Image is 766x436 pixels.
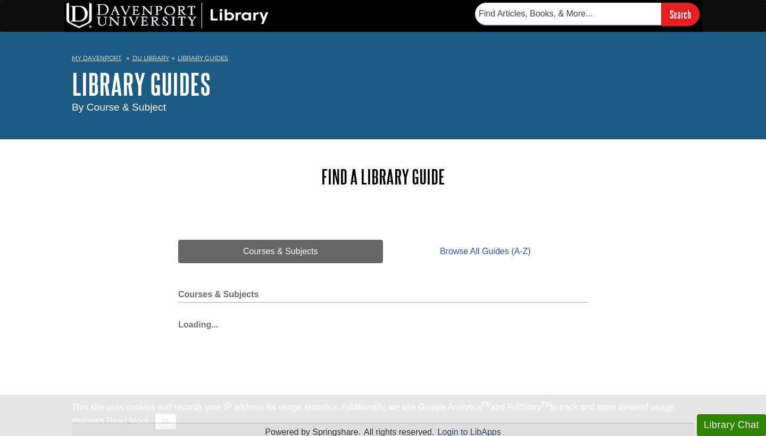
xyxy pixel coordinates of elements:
div: Loading... [178,313,588,331]
input: Search [661,3,700,26]
input: Find Articles, Books, & More... [475,3,661,25]
a: Browse All Guides (A-Z) [383,240,588,263]
a: DU Library [132,54,169,62]
button: Close [155,414,176,430]
nav: breadcrumb [72,51,694,68]
h1: Library Guides [72,68,694,100]
button: Library Chat [697,414,766,436]
sup: TM [481,401,490,408]
a: Library Guides [178,54,228,62]
img: DU Library [66,3,269,28]
h2: Courses & Subjects [178,290,588,303]
div: By Course & Subject [72,100,694,115]
sup: TM [541,401,550,408]
form: Searches DU Library's articles, books, and more [475,3,700,26]
a: Read More [107,416,149,425]
a: Courses & Subjects [178,240,383,263]
h2: Find a Library Guide [178,166,588,188]
a: My Davenport [72,54,121,63]
div: This site uses cookies and records your IP address for usage statistics. Additionally, we use Goo... [72,401,694,430]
